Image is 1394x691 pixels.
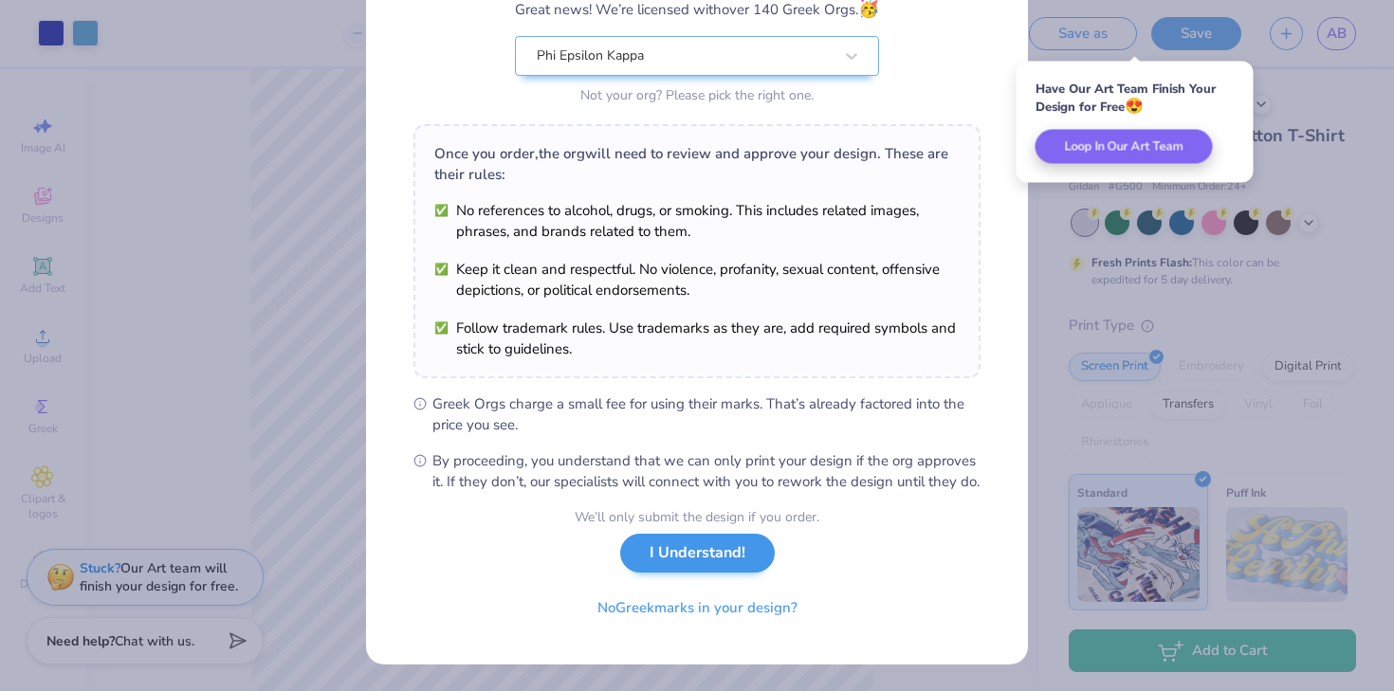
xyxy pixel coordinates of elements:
[581,589,814,627] button: NoGreekmarks in your design?
[434,259,960,300] li: Keep it clean and respectful. No violence, profanity, sexual content, offensive depictions, or po...
[434,318,960,359] li: Follow trademark rules. Use trademarks as they are, add required symbols and stick to guidelines.
[1036,81,1235,116] div: Have Our Art Team Finish Your Design for Free
[620,534,775,573] button: I Understand!
[1036,130,1213,164] button: Loop In Our Art Team
[1125,96,1144,117] span: 😍
[575,507,819,527] div: We’ll only submit the design if you order.
[434,200,960,242] li: No references to alcohol, drugs, or smoking. This includes related images, phrases, and brands re...
[434,143,960,185] div: Once you order, the org will need to review and approve your design. These are their rules:
[432,450,981,492] span: By proceeding, you understand that we can only print your design if the org approves it. If they ...
[432,393,981,435] span: Greek Orgs charge a small fee for using their marks. That’s already factored into the price you see.
[515,85,879,105] div: Not your org? Please pick the right one.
